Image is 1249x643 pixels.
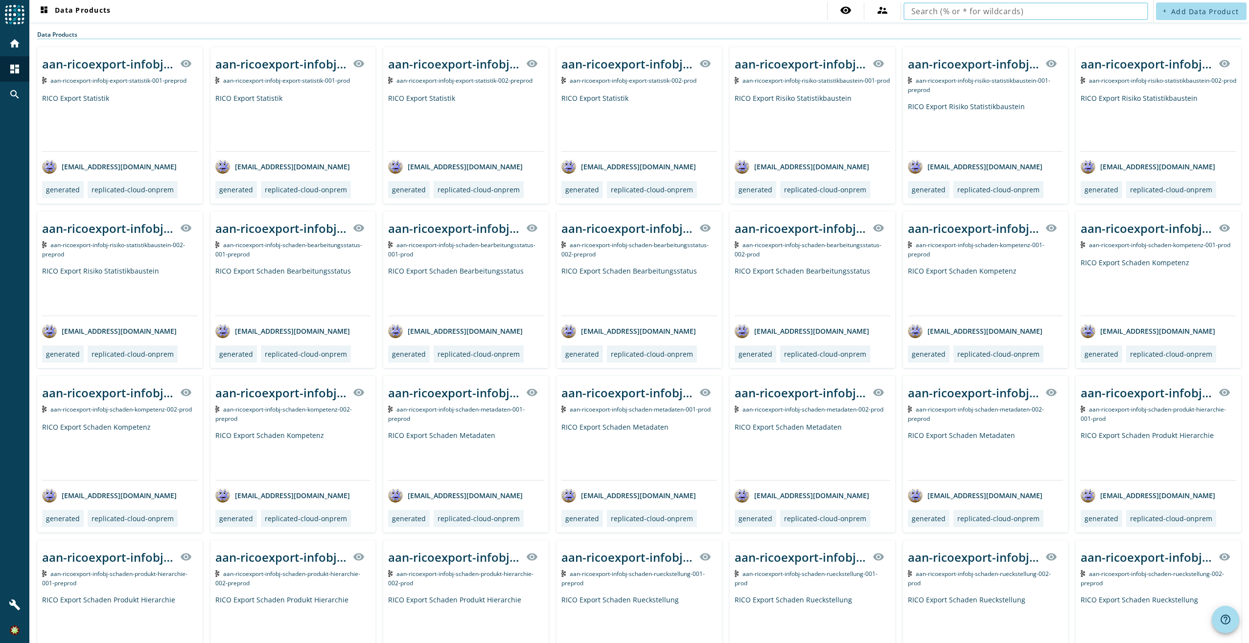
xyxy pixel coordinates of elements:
[735,385,867,401] div: aan-ricoexport-infobj-schaden-metadaten-002-_stage_
[1171,7,1239,16] span: Add Data Product
[908,77,912,84] img: Kafka Topic: aan-ricoexport-infobj-risiko-statistikbaustein-001-preprod
[526,551,538,563] mat-icon: visibility
[877,4,888,16] mat-icon: supervisor_account
[908,406,912,413] img: Kafka Topic: aan-ricoexport-infobj-schaden-metadaten-002-preprod
[34,2,115,20] button: Data Products
[42,266,198,316] div: RICO Export Risiko Statistikbaustein
[42,241,46,248] img: Kafka Topic: aan-ricoexport-infobj-risiko-statistikbaustein-002-preprod
[215,405,352,423] span: Kafka Topic: aan-ricoexport-infobj-schaden-kompetenz-002-preprod
[873,58,884,69] mat-icon: visibility
[42,159,177,174] div: [EMAIL_ADDRESS][DOMAIN_NAME]
[1081,323,1095,338] img: avatar
[908,102,1064,151] div: RICO Export Risiko Statistikbaustein
[735,241,739,248] img: Kafka Topic: aan-ricoexport-infobj-schaden-bearbeitungsstatus-002-prod
[180,58,192,69] mat-icon: visibility
[215,159,350,174] div: [EMAIL_ADDRESS][DOMAIN_NAME]
[908,323,923,338] img: avatar
[392,349,426,359] div: generated
[908,488,1042,503] div: [EMAIL_ADDRESS][DOMAIN_NAME]
[908,549,1040,565] div: aan-ricoexport-infobj-schaden-rueckstellung-002-_stage_
[42,323,57,338] img: avatar
[42,549,174,565] div: aan-ricoexport-infobj-schaden-produkt-hierarchie-001-_stage_
[561,266,717,316] div: RICO Export Schaden Bearbeitungsstatus
[699,551,711,563] mat-icon: visibility
[92,514,174,523] div: replicated-cloud-onprem
[388,266,544,316] div: RICO Export Schaden Bearbeitungsstatus
[873,222,884,234] mat-icon: visibility
[1081,385,1213,401] div: aan-ricoexport-infobj-schaden-produkt-hierarchie-001-_stage_
[735,323,749,338] img: avatar
[735,323,869,338] div: [EMAIL_ADDRESS][DOMAIN_NAME]
[438,514,520,523] div: replicated-cloud-onprem
[735,159,869,174] div: [EMAIL_ADDRESS][DOMAIN_NAME]
[215,93,371,151] div: RICO Export Statistik
[388,323,523,338] div: [EMAIL_ADDRESS][DOMAIN_NAME]
[388,431,544,480] div: RICO Export Schaden Metadaten
[912,185,946,194] div: generated
[438,349,520,359] div: replicated-cloud-onprem
[735,241,882,258] span: Kafka Topic: aan-ricoexport-infobj-schaden-bearbeitungsstatus-002-prod
[42,56,174,72] div: aan-ricoexport-infobj-export-statistik-001-_stage_
[1081,93,1236,151] div: RICO Export Risiko Statistikbaustein
[561,323,576,338] img: avatar
[611,514,693,523] div: replicated-cloud-onprem
[215,488,230,503] img: avatar
[908,431,1064,480] div: RICO Export Schaden Metadaten
[180,222,192,234] mat-icon: visibility
[9,38,21,49] mat-icon: home
[265,349,347,359] div: replicated-cloud-onprem
[908,570,1051,587] span: Kafka Topic: aan-ricoexport-infobj-schaden-rueckstellung-002-prod
[219,349,253,359] div: generated
[37,30,1241,39] div: Data Products
[219,514,253,523] div: generated
[735,220,867,236] div: aan-ricoexport-infobj-schaden-bearbeitungsstatus-002-_stage_
[1081,488,1215,503] div: [EMAIL_ADDRESS][DOMAIN_NAME]
[38,5,50,17] mat-icon: dashboard
[561,549,694,565] div: aan-ricoexport-infobj-schaden-rueckstellung-001-_stage_
[911,5,1140,17] input: Search (% or * for wildcards)
[561,241,566,248] img: Kafka Topic: aan-ricoexport-infobj-schaden-bearbeitungsstatus-002-preprod
[1085,514,1118,523] div: generated
[1081,488,1095,503] img: avatar
[526,58,538,69] mat-icon: visibility
[735,266,890,316] div: RICO Export Schaden Bearbeitungsstatus
[561,385,694,401] div: aan-ricoexport-infobj-schaden-metadaten-001-_stage_
[699,222,711,234] mat-icon: visibility
[561,220,694,236] div: aan-ricoexport-infobj-schaden-bearbeitungsstatus-002-_stage_
[38,5,111,17] span: Data Products
[219,185,253,194] div: generated
[215,266,371,316] div: RICO Export Schaden Bearbeitungsstatus
[561,406,566,413] img: Kafka Topic: aan-ricoexport-infobj-schaden-metadaten-001-prod
[1081,241,1085,248] img: Kafka Topic: aan-ricoexport-infobj-schaden-kompetenz-001-prod
[42,385,174,401] div: aan-ricoexport-infobj-schaden-kompetenz-002-_stage_
[561,488,576,503] img: avatar
[1219,387,1230,398] mat-icon: visibility
[565,349,599,359] div: generated
[1081,549,1213,565] div: aan-ricoexport-infobj-schaden-rueckstellung-002-_stage_
[908,570,912,577] img: Kafka Topic: aan-ricoexport-infobj-schaden-rueckstellung-002-prod
[215,56,347,72] div: aan-ricoexport-infobj-export-statistik-001-_stage_
[215,549,347,565] div: aan-ricoexport-infobj-schaden-produkt-hierarchie-002-_stage_
[561,241,709,258] span: Kafka Topic: aan-ricoexport-infobj-schaden-bearbeitungsstatus-002-preprod
[50,405,192,413] span: Kafka Topic: aan-ricoexport-infobj-schaden-kompetenz-002-prod
[1130,514,1212,523] div: replicated-cloud-onprem
[9,63,21,75] mat-icon: dashboard
[353,222,365,234] mat-icon: visibility
[353,387,365,398] mat-icon: visibility
[908,56,1040,72] div: aan-ricoexport-infobj-risiko-statistikbaustein-001-_stage_
[388,488,403,503] img: avatar
[42,77,46,84] img: Kafka Topic: aan-ricoexport-infobj-export-statistik-001-preprod
[1081,159,1215,174] div: [EMAIL_ADDRESS][DOMAIN_NAME]
[1081,431,1236,480] div: RICO Export Schaden Produkt Hierarchie
[561,159,696,174] div: [EMAIL_ADDRESS][DOMAIN_NAME]
[42,422,198,480] div: RICO Export Schaden Kompetenz
[46,349,80,359] div: generated
[1081,570,1085,577] img: Kafka Topic: aan-ricoexport-infobj-schaden-rueckstellung-002-preprod
[10,625,20,635] img: 7a9896e4916c88e64625e51fad058a48
[1219,58,1230,69] mat-icon: visibility
[735,549,867,565] div: aan-ricoexport-infobj-schaden-rueckstellung-001-_stage_
[180,387,192,398] mat-icon: visibility
[565,185,599,194] div: generated
[388,570,533,587] span: Kafka Topic: aan-ricoexport-infobj-schaden-produkt-hierarchie-002-prod
[1219,551,1230,563] mat-icon: visibility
